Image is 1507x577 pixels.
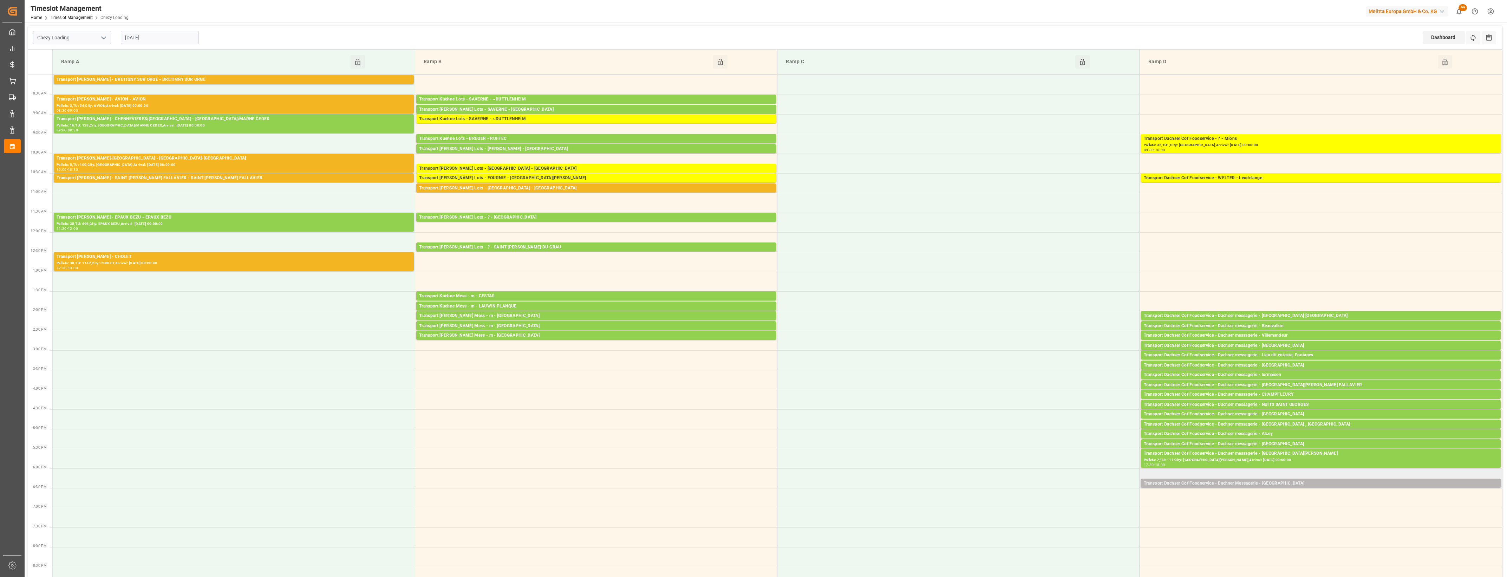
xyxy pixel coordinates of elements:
div: Transport [PERSON_NAME] Lots - ? - [GEOGRAPHIC_DATA] [419,214,773,221]
div: Ramp B [421,55,713,69]
div: 10:30 [68,168,78,171]
div: - [1154,463,1155,466]
div: Transport Dachser Cof Foodservice - Dachser messagerie - lormaison [1144,371,1498,378]
div: Transport [PERSON_NAME] Lots - SAVERNE - [GEOGRAPHIC_DATA] [419,106,773,113]
div: Pallets: 1,TU: 79,City: [GEOGRAPHIC_DATA],Arrival: [DATE] 00:00:00 [1144,330,1498,336]
input: DD-MM-YYYY [121,31,199,44]
div: Transport [PERSON_NAME] Mess - m - [GEOGRAPHIC_DATA] [419,312,773,319]
span: 5:30 PM [33,446,47,449]
div: Pallets: 3,TU: ,City: [GEOGRAPHIC_DATA][PERSON_NAME],Arrival: [DATE] 00:00:00 [1144,389,1498,395]
input: Type to search/select [33,31,111,44]
div: Pallets: 2,TU: 11,City: [GEOGRAPHIC_DATA] [GEOGRAPHIC_DATA],Arrival: [DATE] 00:00:00 [1144,319,1498,325]
div: Pallets: ,TU: 10,City: [GEOGRAPHIC_DATA],Arrival: [DATE] 00:00:00 [419,339,773,345]
button: show 44 new notifications [1451,4,1467,19]
div: 08:30 [57,109,67,112]
div: 09:30 [1144,148,1154,151]
span: 2:00 PM [33,308,47,312]
div: Pallets: 1,TU: 12,City: [GEOGRAPHIC_DATA],Arrival: [DATE] 00:00:00 [1144,349,1498,355]
span: 9:00 AM [33,111,47,115]
span: 1:00 PM [33,268,47,272]
div: Pallets: ,TU: 380,City: [GEOGRAPHIC_DATA],Arrival: [DATE] 00:00:00 [419,113,773,119]
div: Pallets: ,TU: 96,City: [GEOGRAPHIC_DATA],Arrival: [DATE] 00:00:00 [1144,437,1498,443]
div: 13:00 [68,266,78,270]
div: - [67,109,68,112]
div: Pallets: ,TU: 22,City: LAUWIN PLANQUE,Arrival: [DATE] 00:00:00 [419,310,773,316]
div: Pallets: 35,TU: 696,City: EPAUX BEZU,Arrival: [DATE] 00:00:00 [57,221,411,227]
div: Transport Dachser Cof Foodservice - Dachser messagerie - [GEOGRAPHIC_DATA][PERSON_NAME] [1144,450,1498,457]
span: 3:30 PM [33,367,47,371]
div: Transport [PERSON_NAME] Mess - m - [GEOGRAPHIC_DATA] [419,323,773,330]
div: Pallets: 3,TU: ,City: [GEOGRAPHIC_DATA],Arrival: [DATE] 00:00:00 [1144,369,1498,375]
span: 12:00 PM [31,229,47,233]
div: Pallets: 38,TU: 1142,City: CHOLET,Arrival: [DATE] 00:00:00 [57,260,411,266]
div: Pallets: 1,TU: 36,City: [GEOGRAPHIC_DATA][PERSON_NAME],Arrival: [DATE] 00:00:00 [419,182,773,188]
div: Pallets: 1,TU: 20,City: NUITS SAINT GEORGES,Arrival: [DATE] 00:00:00 [1144,408,1498,414]
div: Pallets: 1,TU: 126,City: [GEOGRAPHIC_DATA],Arrival: [DATE] 00:00:00 [1144,339,1498,345]
div: Pallets: ,TU: 55,City: Lieu dit [GEOGRAPHIC_DATA], [GEOGRAPHIC_DATA],Arrival: [DATE] 00:00:00 [1144,359,1498,365]
div: Pallets: 1,TU: 35,City: [GEOGRAPHIC_DATA],Arrival: [DATE] 00:00:00 [1144,418,1498,424]
a: Timeslot Management [50,15,93,20]
div: Transport Dachser Cof Foodservice - Dachser messagerie - CHAMPFLEURY [1144,391,1498,398]
span: 10:30 AM [31,170,47,174]
div: Pallets: 27,TU: 1444,City: MAUCHAMPS,Arrival: [DATE] 00:00:00 [419,221,773,227]
div: - [67,266,68,270]
span: 1:30 PM [33,288,47,292]
span: 9:30 AM [33,131,47,135]
div: Ramp C [783,55,1075,69]
div: Transport Dachser Cof Foodservice - Dachser messagerie - Alcoy [1144,430,1498,437]
div: 17:30 [1144,463,1154,466]
div: Melitta Europa GmbH & Co. KG [1366,6,1448,17]
div: Pallets: 6,TU: 94,City: [GEOGRAPHIC_DATA],Arrival: [DATE] 00:00:00 [1144,182,1498,188]
div: 09:30 [68,129,78,132]
div: Transport [PERSON_NAME] - AVION - AVION [57,96,411,103]
span: 5:00 PM [33,426,47,430]
span: 3:00 PM [33,347,47,351]
div: Ramp A [58,55,351,69]
div: Pallets: ,TU: 8,City: [GEOGRAPHIC_DATA],Arrival: [DATE] 00:00:00 [419,319,773,325]
div: - [67,129,68,132]
div: Transport [PERSON_NAME] Lots - FOURNIE - [GEOGRAPHIC_DATA][PERSON_NAME] [419,175,773,182]
div: Transport [PERSON_NAME] - CHOLET [57,253,411,260]
div: Pallets: 1,TU: ,City: [GEOGRAPHIC_DATA],Arrival: [DATE] 00:00:00 [1144,448,1498,454]
div: Transport Dachser Cof Foodservice - Dachser messagerie - [GEOGRAPHIC_DATA] [1144,342,1498,349]
div: Transport Dachser Cof Foodservice - Dachser messagerie - [GEOGRAPHIC_DATA] [1144,411,1498,418]
div: Transport [PERSON_NAME] Lots - [PERSON_NAME] - [GEOGRAPHIC_DATA] [419,145,773,153]
div: Transport Dachser Cof Foodservice - Dachser messagerie - Villemandeur [1144,332,1498,339]
div: - [1154,148,1155,151]
div: Pallets: 3,TU: 56,City: AVION,Arrival: [DATE] 00:00:00 [57,103,411,109]
div: Pallets: 2,TU: ,City: ~[GEOGRAPHIC_DATA],Arrival: [DATE] 00:00:00 [419,123,773,129]
div: 18:00 [1155,463,1165,466]
div: 12:30 [57,266,67,270]
span: 7:00 PM [33,505,47,508]
button: Help Center [1467,4,1483,19]
div: Transport Dachser Cof Foodservice - Dachser Messagerie - [GEOGRAPHIC_DATA] [1144,480,1498,487]
div: Pallets: 2,TU: 11,City: [GEOGRAPHIC_DATA] , [GEOGRAPHIC_DATA],Arrival: [DATE] 00:00:00 [1144,428,1498,434]
div: Transport Dachser Cof Foodservice - ? - Mions [1144,135,1498,142]
div: - [67,168,68,171]
div: Transport Kuehne Lots - SAVERNE - ~DUTTLENHEIM [419,116,773,123]
div: Transport Dachser Cof Foodservice - Dachser messagerie - [GEOGRAPHIC_DATA] [1144,441,1498,448]
div: Transport Kuehne Lots - BREGER - RUFFEC [419,135,773,142]
div: Pallets: 2,TU: 189,City: [GEOGRAPHIC_DATA],Arrival: [DATE] 00:00:00 [419,192,773,198]
div: Transport Dachser Cof Foodservice - Dachser messagerie - Beauvallon [1144,323,1498,330]
div: Transport [PERSON_NAME] - SAINT [PERSON_NAME] FALLAVIER - SAINT [PERSON_NAME] FALLAVIER [57,175,411,182]
button: Melitta Europa GmbH & Co. KG [1366,5,1451,18]
div: Transport Kuehne Mess - m - LAUWIN PLANQUE [419,303,773,310]
div: 10:00 [57,168,67,171]
div: Transport Dachser Cof Foodservice - Dachser messagerie - [GEOGRAPHIC_DATA] [GEOGRAPHIC_DATA] [1144,312,1498,319]
div: Pallets: ,TU: 91,City: [GEOGRAPHIC_DATA],Arrival: [DATE] 00:00:00 [419,153,773,158]
div: Transport [PERSON_NAME]-[GEOGRAPHIC_DATA] - [GEOGRAPHIC_DATA]-[GEOGRAPHIC_DATA] [57,155,411,162]
span: 11:00 AM [31,190,47,194]
div: Pallets: 1,TU: 31,City: [GEOGRAPHIC_DATA],Arrival: [DATE] 00:00:00 [419,300,773,306]
div: Transport Dachser Cof Foodservice - Dachser messagerie - Lieu dit enteste, Fontanes [1144,352,1498,359]
div: 09:00 [68,109,78,112]
div: Transport Dachser Cof Foodservice - Dachser messagerie - [GEOGRAPHIC_DATA] , [GEOGRAPHIC_DATA] [1144,421,1498,428]
div: Ramp D [1146,55,1438,69]
div: Dashboard [1423,31,1465,44]
div: Transport [PERSON_NAME] - BRETIGNY SUR ORGE - BRETIGNY SUR ORGE [57,76,411,83]
div: Transport Dachser Cof Foodservice - Dachser messagerie - NUITS SAINT GEORGES [1144,401,1498,408]
div: 12:00 [68,227,78,230]
div: Pallets: 11,TU: 261,City: [GEOGRAPHIC_DATA][PERSON_NAME],Arrival: [DATE] 00:00:00 [419,251,773,257]
div: Transport Dachser Cof Foodservice - Dachser messagerie - [GEOGRAPHIC_DATA] [1144,362,1498,369]
div: Transport [PERSON_NAME] Mess - m - [GEOGRAPHIC_DATA] [419,332,773,339]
